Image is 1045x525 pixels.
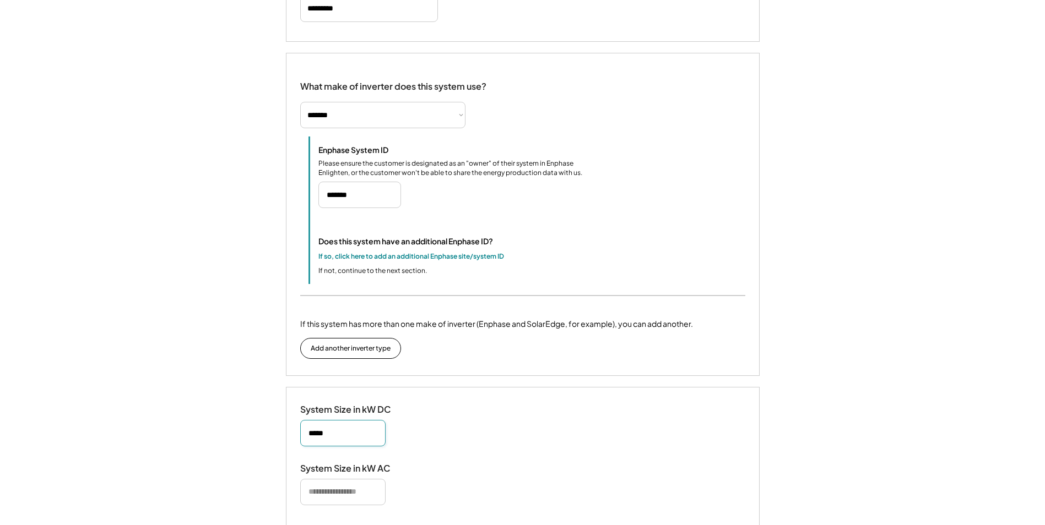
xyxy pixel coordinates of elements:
[300,404,410,415] div: System Size in kW DC
[300,463,410,474] div: System Size in kW AC
[318,145,429,155] div: Enphase System ID
[300,318,693,330] div: If this system has more than one make of inverter (Enphase and SolarEdge, for example), you can a...
[318,236,493,247] div: Does this system have an additional Enphase ID?
[318,251,504,261] div: If so, click here to add an additional Enphase site/system ID
[300,338,401,359] button: Add another inverter type
[318,266,427,276] div: If not, continue to the next section.
[318,159,594,178] div: Please ensure the customer is designated as an "owner" of their system in Enphase Enlighten, or t...
[300,70,486,95] div: What make of inverter does this system use?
